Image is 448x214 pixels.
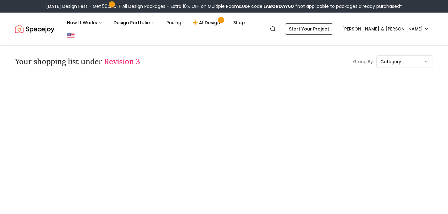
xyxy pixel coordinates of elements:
[67,31,75,39] img: United States
[15,23,54,35] a: Spacejoy
[285,23,333,35] a: Start Your Project
[108,16,160,29] button: Design Portfolio
[294,3,402,9] span: *Not applicable to packages already purchased*
[15,57,140,67] h3: Your shopping list under
[15,23,54,35] img: Spacejoy Logo
[242,3,294,9] span: Use code:
[46,3,402,9] div: [DATE] Design Fest – Get 50% OFF All Design Packages + Extra 10% OFF on Multiple Rooms.
[62,16,250,29] nav: Main
[161,16,186,29] a: Pricing
[62,16,107,29] button: How It Works
[15,13,433,45] nav: Global
[188,16,227,29] a: AI Design
[353,58,374,65] p: Group By:
[228,16,250,29] a: Shop
[263,3,294,9] b: LABORDAY50
[338,23,433,35] button: [PERSON_NAME] & [PERSON_NAME]
[104,57,140,66] span: Revision 3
